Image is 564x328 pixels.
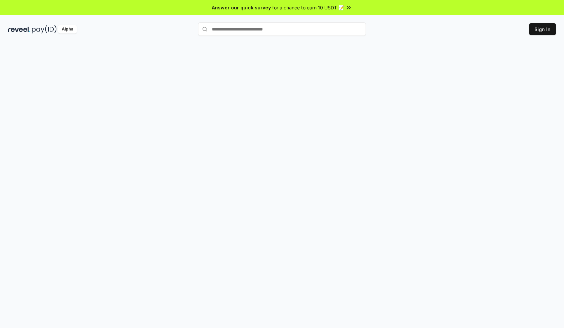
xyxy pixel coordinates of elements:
[529,23,556,35] button: Sign In
[32,25,57,34] img: pay_id
[272,4,344,11] span: for a chance to earn 10 USDT 📝
[212,4,271,11] span: Answer our quick survey
[8,25,31,34] img: reveel_dark
[58,25,77,34] div: Alpha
